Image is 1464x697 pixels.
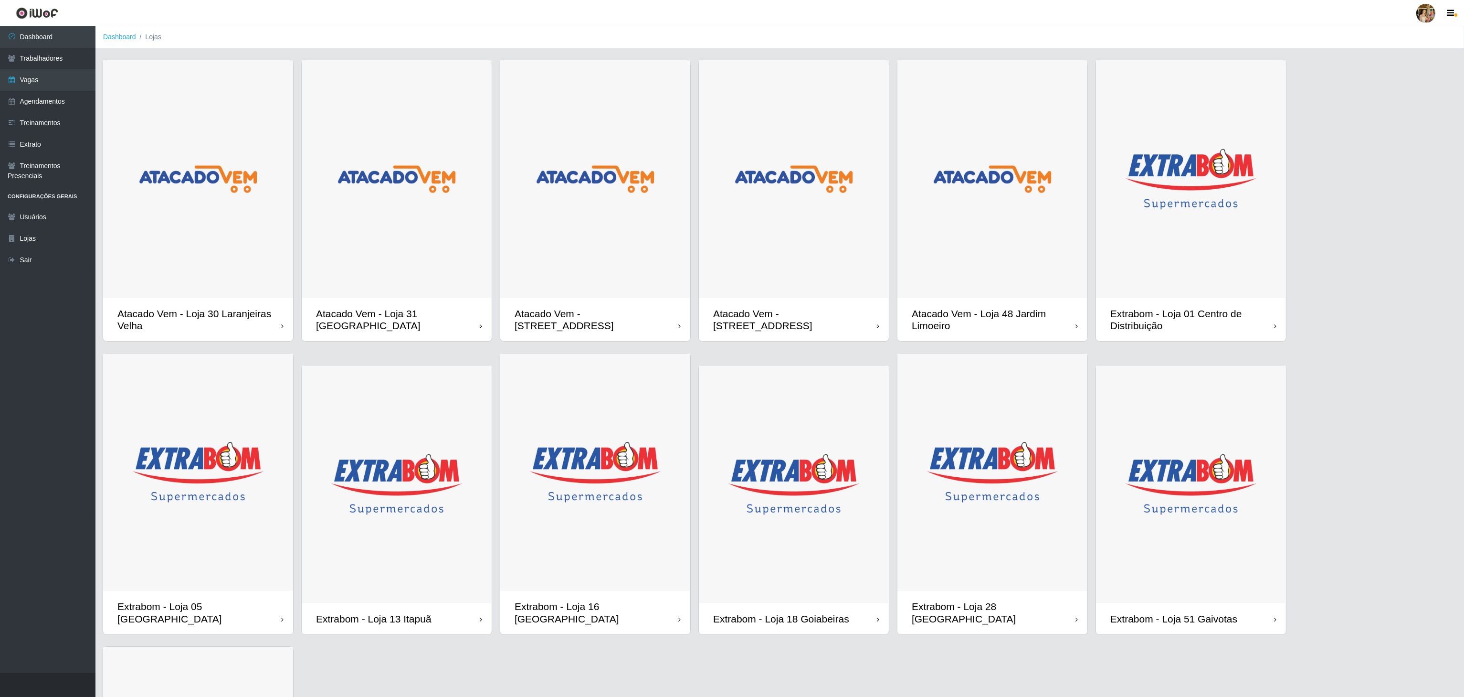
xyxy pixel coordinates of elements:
[515,308,678,332] div: Atacado Vem - [STREET_ADDRESS]
[316,308,480,332] div: Atacado Vem - Loja 31 [GEOGRAPHIC_DATA]
[1096,365,1286,634] a: Extrabom - Loja 51 Gaivotas
[1110,308,1274,332] div: Extrabom - Loja 01 Centro de Distribuição
[500,354,690,591] img: cardImg
[1096,365,1286,603] img: cardImg
[500,354,690,634] a: Extrabom - Loja 16 [GEOGRAPHIC_DATA]
[699,365,889,603] img: cardImg
[103,354,293,591] img: cardImg
[117,308,281,332] div: Atacado Vem - Loja 30 Laranjeiras Velha
[117,600,281,624] div: Extrabom - Loja 05 [GEOGRAPHIC_DATA]
[897,354,1087,634] a: Extrabom - Loja 28 [GEOGRAPHIC_DATA]
[103,33,136,41] a: Dashboard
[302,365,492,634] a: Extrabom - Loja 13 Itapuã
[1096,60,1286,298] img: cardImg
[699,60,889,298] img: cardImg
[302,365,492,603] img: cardImg
[95,26,1464,48] nav: breadcrumb
[897,60,1087,298] img: cardImg
[1096,60,1286,341] a: Extrabom - Loja 01 Centro de Distribuição
[515,600,678,624] div: Extrabom - Loja 16 [GEOGRAPHIC_DATA]
[912,308,1075,332] div: Atacado Vem - Loja 48 Jardim Limoeiro
[897,354,1087,591] img: cardImg
[500,60,690,341] a: Atacado Vem - [STREET_ADDRESS]
[500,60,690,298] img: cardImg
[897,60,1087,341] a: Atacado Vem - Loja 48 Jardim Limoeiro
[713,308,877,332] div: Atacado Vem - [STREET_ADDRESS]
[302,60,492,298] img: cardImg
[302,60,492,341] a: Atacado Vem - Loja 31 [GEOGRAPHIC_DATA]
[713,613,849,625] div: Extrabom - Loja 18 Goiabeiras
[316,613,432,625] div: Extrabom - Loja 13 Itapuã
[103,60,293,341] a: Atacado Vem - Loja 30 Laranjeiras Velha
[136,32,161,42] li: Lojas
[1110,613,1237,625] div: Extrabom - Loja 51 Gaivotas
[699,365,889,634] a: Extrabom - Loja 18 Goiabeiras
[103,354,293,634] a: Extrabom - Loja 05 [GEOGRAPHIC_DATA]
[699,60,889,341] a: Atacado Vem - [STREET_ADDRESS]
[103,60,293,298] img: cardImg
[16,7,58,19] img: CoreUI Logo
[912,600,1075,624] div: Extrabom - Loja 28 [GEOGRAPHIC_DATA]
